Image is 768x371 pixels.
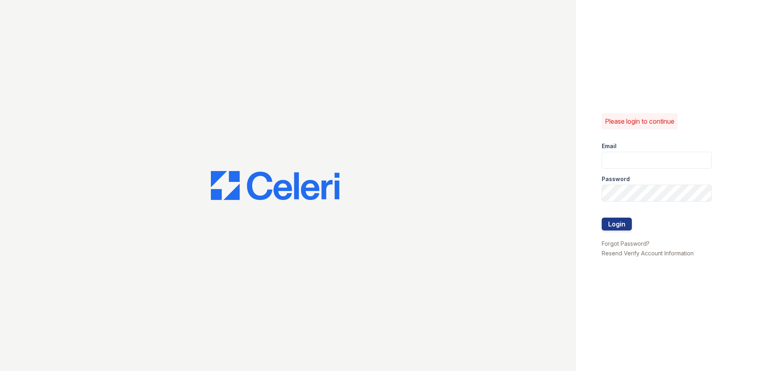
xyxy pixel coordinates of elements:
label: Password [602,175,630,183]
label: Email [602,142,617,150]
img: CE_Logo_Blue-a8612792a0a2168367f1c8372b55b34899dd931a85d93a1a3d3e32e68fde9ad4.png [211,171,339,200]
button: Login [602,218,632,230]
p: Please login to continue [605,116,674,126]
a: Forgot Password? [602,240,650,247]
a: Resend Verify Account Information [602,250,694,257]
